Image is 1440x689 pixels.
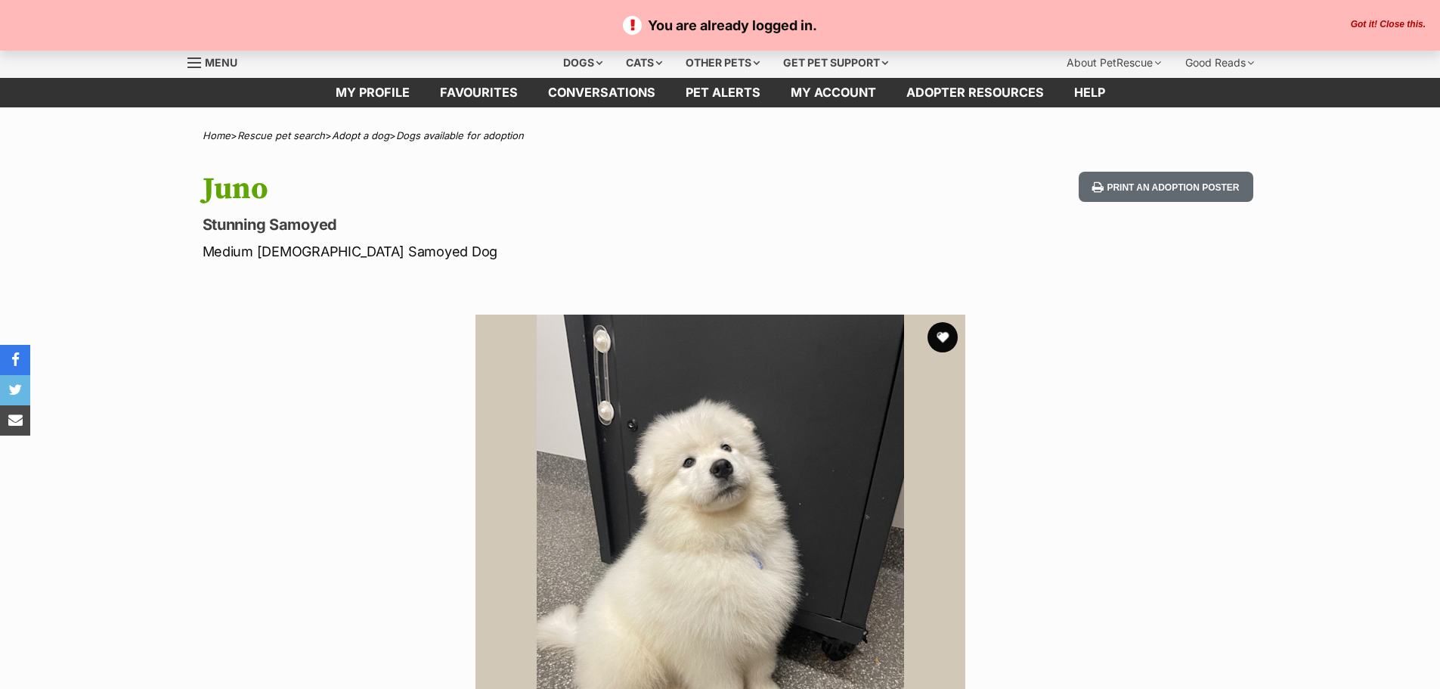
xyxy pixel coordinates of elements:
[891,78,1059,107] a: Adopter resources
[1079,172,1253,203] button: Print an adoption poster
[165,130,1276,141] div: > > >
[203,214,842,235] p: Stunning Samoyed
[773,48,899,78] div: Get pet support
[321,78,425,107] a: My profile
[203,172,842,206] h1: Juno
[15,15,1425,36] p: You are already logged in.
[553,48,613,78] div: Dogs
[670,78,776,107] a: Pet alerts
[927,322,958,352] button: favourite
[1056,48,1172,78] div: About PetRescue
[675,48,770,78] div: Other pets
[1346,19,1430,31] button: Close the banner
[396,129,524,141] a: Dogs available for adoption
[203,129,231,141] a: Home
[332,129,389,141] a: Adopt a dog
[615,48,673,78] div: Cats
[1175,48,1265,78] div: Good Reads
[205,56,237,69] span: Menu
[203,241,842,262] p: Medium [DEMOGRAPHIC_DATA] Samoyed Dog
[776,78,891,107] a: My account
[187,48,248,75] a: Menu
[1059,78,1120,107] a: Help
[425,78,533,107] a: Favourites
[533,78,670,107] a: conversations
[237,129,325,141] a: Rescue pet search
